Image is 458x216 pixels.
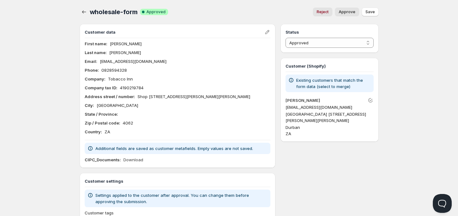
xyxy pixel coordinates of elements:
h3: Customer data [85,29,264,35]
b: Email : [85,59,97,64]
button: Unlink [366,96,375,105]
button: Reject [313,8,332,16]
p: Settings applied to the customer after approval. You can change them before approving the submiss... [95,192,268,205]
b: Country : [85,129,102,134]
p: Additional fields are saved as customer metafields. Empty values are not saved. [95,145,253,152]
b: City : [85,103,94,108]
p: [GEOGRAPHIC_DATA] [97,102,138,108]
b: First name : [85,41,107,46]
p: 4190219784 [120,85,144,91]
p: 4062 [123,120,133,126]
span: Approved [146,9,166,14]
p: [EMAIL_ADDRESS][DOMAIN_NAME] [100,58,167,64]
span: [GEOGRAPHIC_DATA] [STREET_ADDRESS][PERSON_NAME][PERSON_NAME] [286,112,366,123]
h3: Status [286,29,373,35]
p: Existing customers that match the form data (select to merge) [296,77,371,90]
p: [PERSON_NAME] [109,49,141,56]
span: Customer tags [85,210,114,215]
a: Download [123,157,143,163]
b: Last name : [85,50,107,55]
span: wholesale-form [90,8,138,16]
a: [PERSON_NAME] [286,98,320,103]
button: Save [362,8,379,16]
span: Save [365,9,375,14]
b: Company : [85,76,105,81]
iframe: Help Scout Beacon - Open [433,194,452,213]
b: Company tax ID : [85,85,117,90]
span: Reject [317,9,329,14]
h3: Customer (Shopify) [286,63,373,69]
b: Address street / number : [85,94,135,99]
button: Approve [335,8,359,16]
p: Shop [STREET_ADDRESS][PERSON_NAME][PERSON_NAME] [138,93,250,100]
b: State / Province : [85,112,118,117]
p: ZA [105,129,110,135]
b: Zip / Postal code : [85,120,120,125]
button: Edit [263,28,272,36]
h3: Customer settings [85,178,271,184]
span: Durban ZA [286,125,300,136]
b: CIPC_Documents : [85,157,121,162]
p: [EMAIL_ADDRESS][DOMAIN_NAME] [286,104,373,110]
p: Tobacco Inn [108,76,133,82]
span: Approve [339,9,355,14]
p: 0828594328 [101,67,127,73]
p: [PERSON_NAME] [110,41,142,47]
b: Phone : [85,68,99,73]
